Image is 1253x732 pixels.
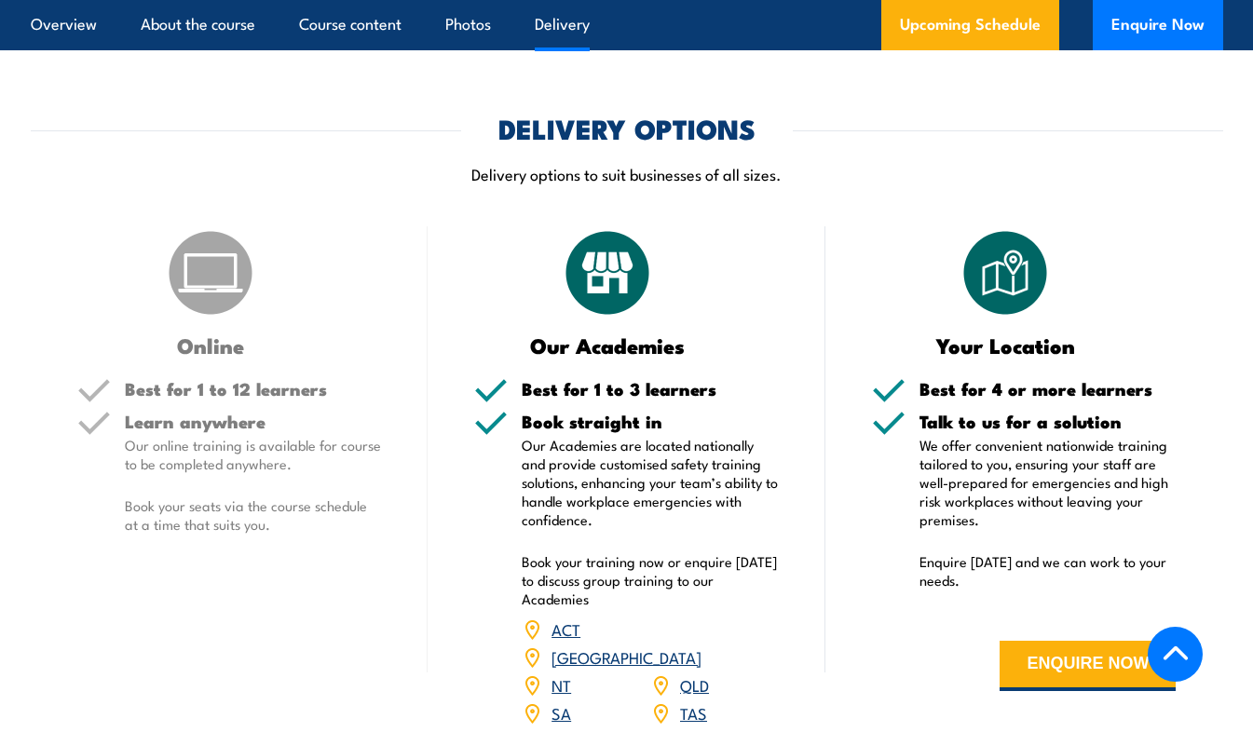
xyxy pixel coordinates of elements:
h3: Online [77,334,345,356]
a: QLD [680,673,709,696]
p: Book your training now or enquire [DATE] to discuss group training to our Academies [522,552,779,608]
a: TAS [680,701,707,724]
a: SA [552,701,571,724]
a: [GEOGRAPHIC_DATA] [552,645,701,668]
h5: Best for 1 to 3 learners [522,380,779,398]
h5: Best for 1 to 12 learners [125,380,382,398]
a: NT [552,673,571,696]
h2: DELIVERY OPTIONS [498,115,756,140]
p: Our Academies are located nationally and provide customised safety training solutions, enhancing ... [522,436,779,529]
p: Delivery options to suit businesses of all sizes. [31,163,1223,184]
button: ENQUIRE NOW [1000,641,1176,691]
h3: Your Location [872,334,1139,356]
h3: Our Academies [474,334,742,356]
h5: Talk to us for a solution [919,413,1177,430]
h5: Book straight in [522,413,779,430]
p: Our online training is available for course to be completed anywhere. [125,436,382,473]
h5: Best for 4 or more learners [919,380,1177,398]
p: Enquire [DATE] and we can work to your needs. [919,552,1177,590]
h5: Learn anywhere [125,413,382,430]
p: We offer convenient nationwide training tailored to you, ensuring your staff are well-prepared fo... [919,436,1177,529]
p: Book your seats via the course schedule at a time that suits you. [125,496,382,534]
a: ACT [552,617,580,640]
